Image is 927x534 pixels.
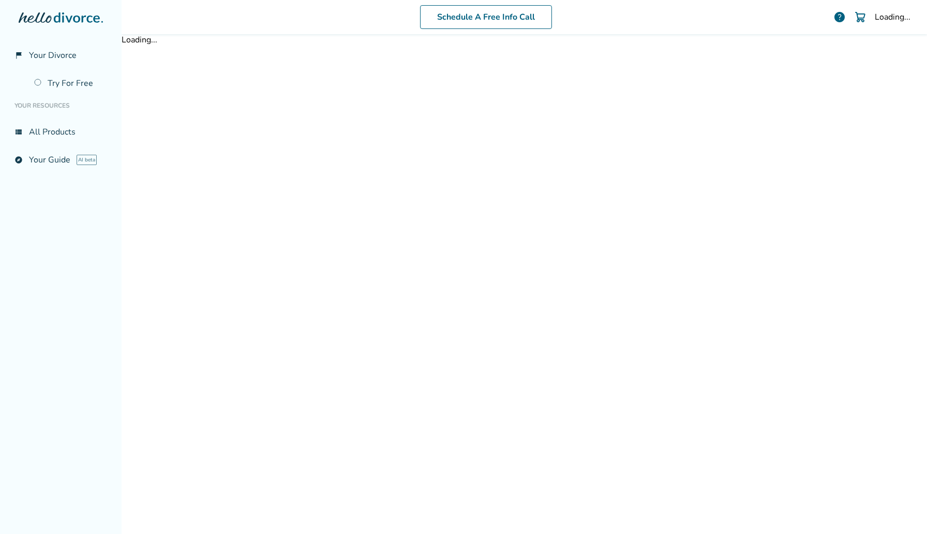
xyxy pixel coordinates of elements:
span: flag_2 [14,51,23,60]
span: explore [14,156,23,164]
a: help [833,11,846,23]
a: Schedule A Free Info Call [420,5,552,29]
a: Try For Free [28,71,113,95]
li: Your Resources [8,95,113,116]
a: flag_2Your Divorce [8,43,113,67]
div: Loading... [875,11,910,23]
span: view_list [14,128,23,136]
img: Cart [854,11,866,23]
span: Your Divorce [29,50,77,61]
a: view_listAll Products [8,120,113,144]
span: AI beta [77,155,97,165]
div: Loading... [122,34,927,46]
a: exploreYour GuideAI beta [8,148,113,172]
